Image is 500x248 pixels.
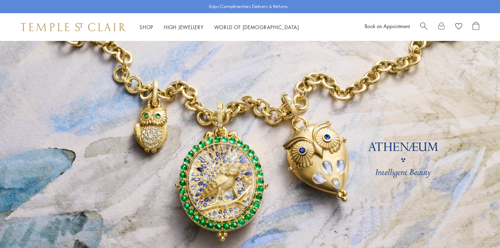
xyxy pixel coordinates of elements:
[465,215,493,241] iframe: Gorgias live chat messenger
[420,22,427,32] a: Search
[214,24,299,31] a: World of [DEMOGRAPHIC_DATA]World of [DEMOGRAPHIC_DATA]
[139,24,153,31] a: ShopShop
[209,3,288,10] p: Enjoy Complimentary Delivery & Returns
[164,24,204,31] a: High JewelleryHigh Jewellery
[365,23,410,29] a: Book an Appointment
[139,23,299,32] nav: Main navigation
[473,22,479,32] a: Open Shopping Bag
[21,23,126,31] img: Temple St. Clair
[455,22,462,32] a: View Wishlist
